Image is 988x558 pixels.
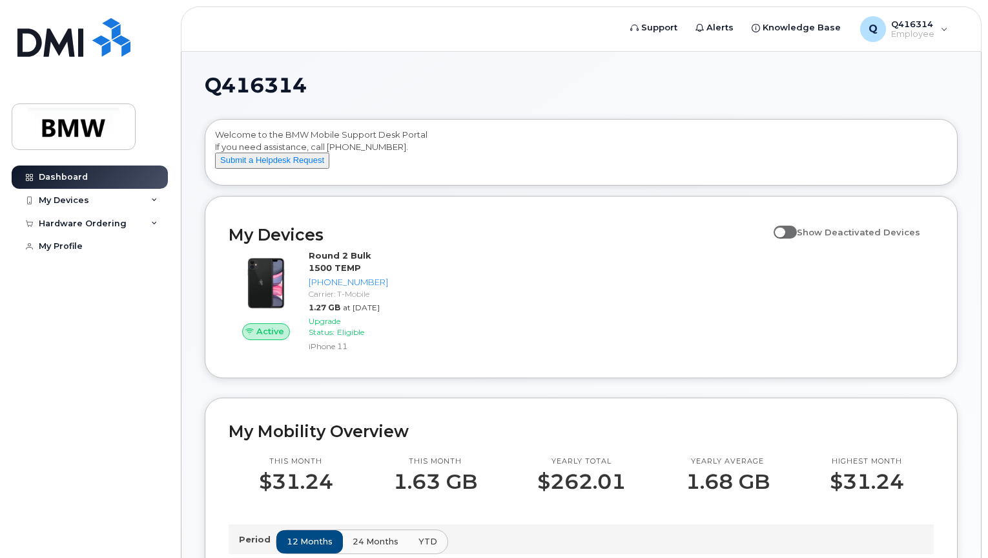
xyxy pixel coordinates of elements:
[309,303,340,312] span: 1.27 GB
[309,288,388,299] div: Carrier: T-Mobile
[229,250,393,354] a: ActiveRound 2 Bulk 1500 TEMP[PHONE_NUMBER]Carrier: T-Mobile1.27 GBat [DATE]Upgrade Status:Eligibl...
[353,535,398,548] span: 24 months
[215,153,329,169] button: Submit a Helpdesk Request
[239,533,276,546] p: Period
[229,422,934,441] h2: My Mobility Overview
[774,220,784,230] input: Show Deactivated Devices
[259,456,333,467] p: This month
[239,256,293,310] img: iPhone_11.jpg
[215,155,329,165] a: Submit a Helpdesk Request
[229,225,767,244] h2: My Devices
[337,327,364,337] span: Eligible
[309,250,371,273] strong: Round 2 Bulk 1500 TEMP
[205,76,307,95] span: Q416314
[309,341,388,352] div: iPhone 11
[256,325,284,338] span: Active
[830,456,904,467] p: Highest month
[309,276,388,288] div: [PHONE_NUMBER]
[343,303,380,312] span: at [DATE]
[797,227,920,237] span: Show Deactivated Devices
[259,470,333,493] p: $31.24
[393,470,477,493] p: 1.63 GB
[393,456,477,467] p: This month
[309,316,340,337] span: Upgrade Status:
[932,502,978,548] iframe: Messenger Launcher
[830,470,904,493] p: $31.24
[537,456,626,467] p: Yearly total
[686,470,770,493] p: 1.68 GB
[215,129,947,180] div: Welcome to the BMW Mobile Support Desk Portal If you need assistance, call [PHONE_NUMBER].
[686,456,770,467] p: Yearly average
[537,470,626,493] p: $262.01
[418,535,437,548] span: YTD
